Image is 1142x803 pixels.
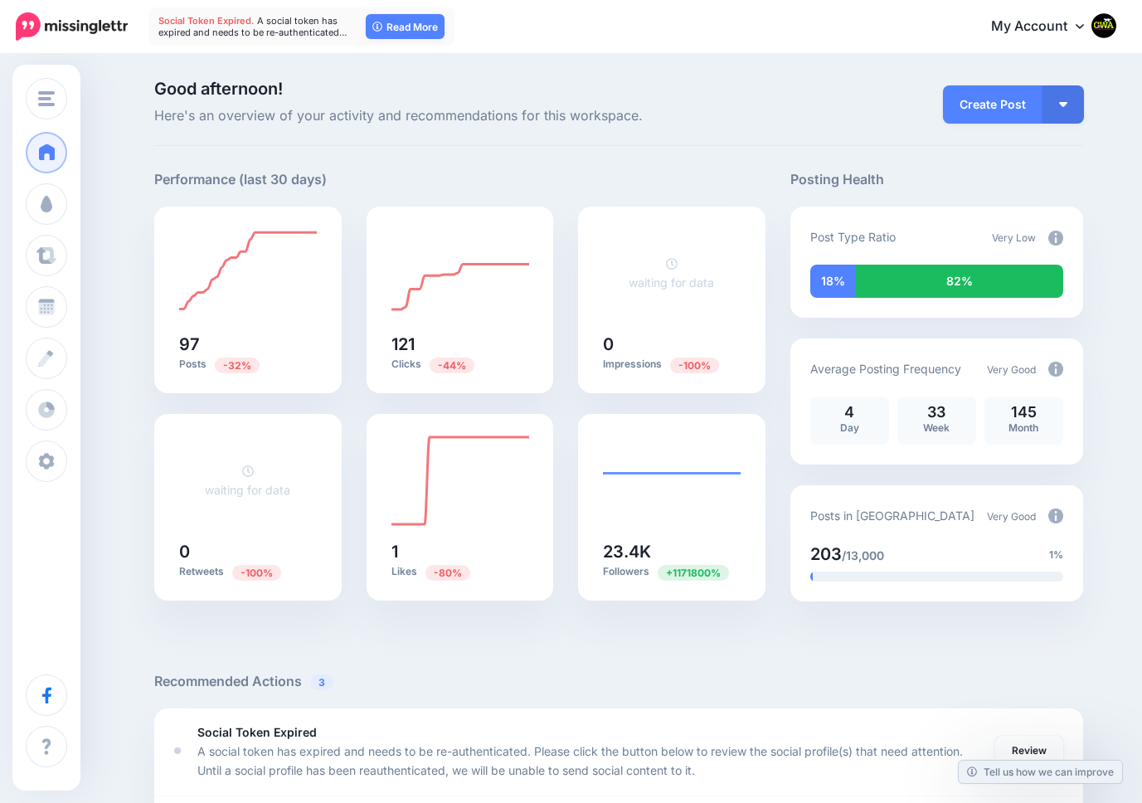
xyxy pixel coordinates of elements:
[391,336,529,353] h5: 121
[179,543,317,560] h5: 0
[974,7,1117,47] a: My Account
[154,169,327,190] h5: Performance (last 30 days)
[810,265,856,298] div: 18% of your posts in the last 30 days have been from Drip Campaigns
[391,543,529,560] h5: 1
[603,543,741,560] h5: 23.4K
[366,14,445,39] a: Read More
[38,91,55,106] img: menu.png
[205,464,290,497] a: waiting for data
[819,405,881,420] p: 4
[840,421,859,434] span: Day
[391,357,529,372] p: Clicks
[232,565,281,581] span: Previous period: 3
[603,357,741,372] p: Impressions
[174,747,181,754] div: <div class='status-dot small red margin-right'></div>Error
[154,671,1083,692] h5: Recommended Actions
[603,564,741,580] p: Followers
[1059,102,1067,107] img: arrow-down-white.png
[603,336,741,353] h5: 0
[1008,421,1038,434] span: Month
[310,674,333,690] span: 3
[959,761,1122,783] a: Tell us how we can improve
[810,227,896,246] p: Post Type Ratio
[391,564,529,580] p: Likes
[158,15,255,27] span: Social Token Expired.
[670,358,719,373] span: Previous period: 318
[154,105,765,127] span: Here's an overview of your activity and recommendations for this workspace.
[987,510,1036,523] span: Very Good
[197,742,979,780] p: A social token has expired and needs to be re-authenticated. Please click the button below to rev...
[179,336,317,353] h5: 97
[179,357,317,372] p: Posts
[154,79,283,99] span: Good afternoon!
[992,231,1036,244] span: Very Low
[16,12,128,41] img: Missinglettr
[1048,362,1063,377] img: info-circle-grey.png
[943,85,1042,124] a: Create Post
[425,565,470,581] span: Previous period: 5
[906,405,968,420] p: 33
[995,736,1063,766] a: Review
[1049,547,1063,563] span: 1%
[790,169,1083,190] h5: Posting Health
[855,265,1063,298] div: 82% of your posts in the last 30 days were manually created (i.e. were not from Drip Campaigns or...
[215,358,260,373] span: Previous period: 142
[1048,231,1063,246] img: info-circle-grey.png
[658,565,729,581] span: Previous period: 2
[158,15,347,38] span: A social token has expired and needs to be re-authenticated…
[179,564,317,580] p: Retweets
[993,405,1055,420] p: 145
[629,256,714,290] a: waiting for data
[1048,509,1063,523] img: info-circle-grey.png
[430,358,474,373] span: Previous period: 215
[987,363,1036,376] span: Very Good
[810,544,842,564] span: 203
[842,548,884,562] span: /13,000
[810,572,813,582] div: 1% of your posts in the last 30 days have been from Drip Campaigns
[197,725,317,739] b: Social Token Expired
[923,421,950,434] span: Week
[810,506,974,525] p: Posts in [GEOGRAPHIC_DATA]
[810,359,961,378] p: Average Posting Frequency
